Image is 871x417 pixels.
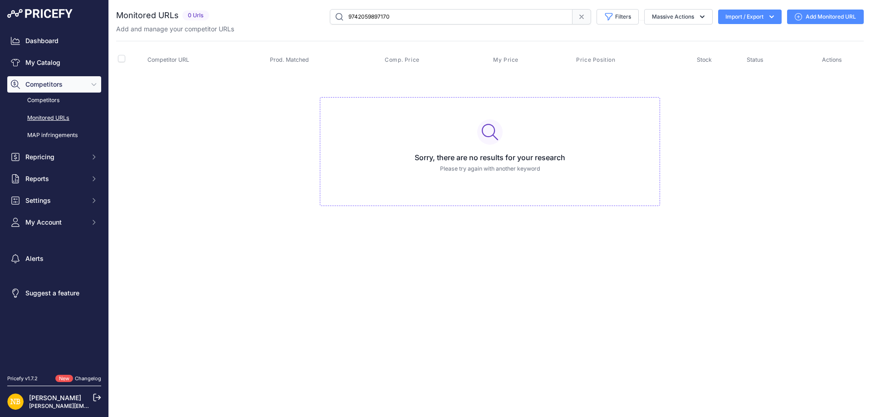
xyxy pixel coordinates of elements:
[718,10,782,24] button: Import / Export
[493,56,519,64] span: My Price
[7,192,101,209] button: Settings
[7,149,101,165] button: Repricing
[7,214,101,231] button: My Account
[270,56,309,63] span: Prod. Matched
[7,128,101,143] a: MAP infringements
[7,76,101,93] button: Competitors
[7,375,38,383] div: Pricefy v1.7.2
[25,196,85,205] span: Settings
[328,165,652,173] p: Please try again with another keyword
[597,9,639,25] button: Filters
[55,375,73,383] span: New
[116,25,234,34] p: Add and manage your competitor URLs
[747,56,763,63] span: Status
[7,9,73,18] img: Pricefy Logo
[328,152,652,163] h3: Sorry, there are no results for your research
[7,285,101,301] a: Suggest a feature
[7,250,101,267] a: Alerts
[385,56,421,64] button: Comp. Price
[822,56,842,63] span: Actions
[25,174,85,183] span: Reports
[147,56,189,63] span: Competitor URL
[576,56,615,64] span: Price Position
[385,56,420,64] span: Comp. Price
[25,218,85,227] span: My Account
[330,9,573,25] input: Search
[7,93,101,108] a: Competitors
[25,80,85,89] span: Competitors
[75,375,101,382] a: Changelog
[7,33,101,49] a: Dashboard
[7,54,101,71] a: My Catalog
[644,9,713,25] button: Massive Actions
[7,110,101,126] a: Monitored URLs
[25,152,85,162] span: Repricing
[493,56,520,64] button: My Price
[697,56,712,63] span: Stock
[29,402,169,409] a: [PERSON_NAME][EMAIL_ADDRESS][DOMAIN_NAME]
[116,9,179,22] h2: Monitored URLs
[787,10,864,24] a: Add Monitored URL
[29,394,81,402] a: [PERSON_NAME]
[576,56,617,64] button: Price Position
[7,33,101,364] nav: Sidebar
[7,171,101,187] button: Reports
[182,10,209,21] span: 0 Urls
